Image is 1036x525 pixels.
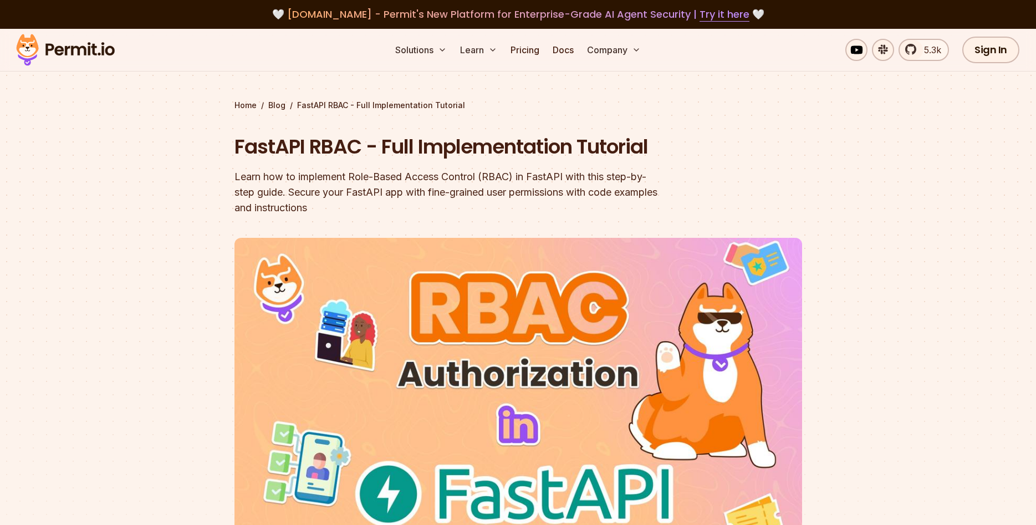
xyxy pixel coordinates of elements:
h1: FastAPI RBAC - Full Implementation Tutorial [234,133,660,161]
div: 🤍 🤍 [27,7,1009,22]
a: Pricing [506,39,544,61]
a: Try it here [700,7,749,22]
a: Home [234,100,257,111]
div: Learn how to implement Role-Based Access Control (RBAC) in FastAPI with this step-by-step guide. ... [234,169,660,216]
span: [DOMAIN_NAME] - Permit's New Platform for Enterprise-Grade AI Agent Security | [287,7,749,21]
button: Company [583,39,645,61]
a: Docs [548,39,578,61]
button: Solutions [391,39,451,61]
a: 5.3k [899,39,949,61]
button: Learn [456,39,502,61]
span: 5.3k [917,43,941,57]
div: / / [234,100,802,111]
img: Permit logo [11,31,120,69]
a: Blog [268,100,285,111]
a: Sign In [962,37,1019,63]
